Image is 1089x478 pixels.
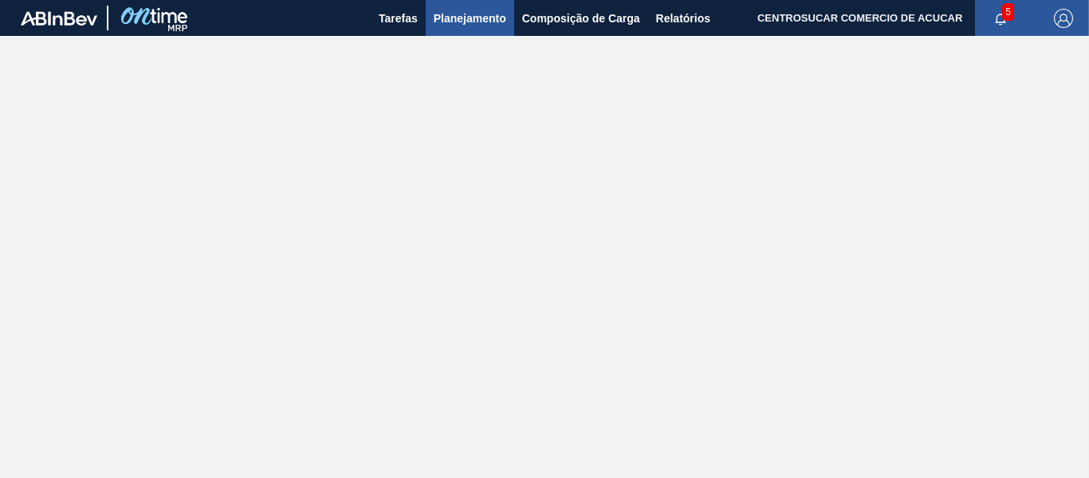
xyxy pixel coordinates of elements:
[379,9,418,28] span: Tarefas
[434,9,506,28] span: Planejamento
[21,11,97,26] img: TNhmsLtSVTkK8tSr43FrP2fwEKptu5GPRR3wAAAABJRU5ErkJggg==
[1054,9,1073,28] img: Logout
[975,7,1026,30] button: Notificações
[1002,3,1014,21] span: 5
[656,9,710,28] span: Relatórios
[522,9,640,28] span: Composição de Carga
